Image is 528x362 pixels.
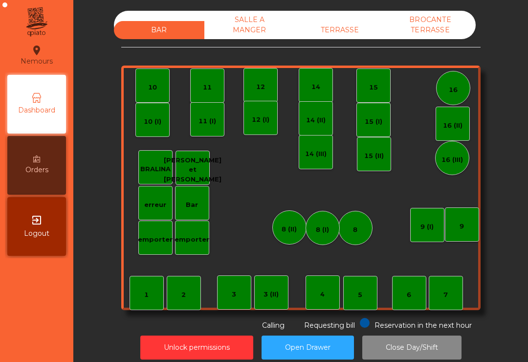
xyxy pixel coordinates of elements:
[175,235,209,245] div: emporter
[198,116,216,126] div: 11 (I)
[24,5,48,39] img: qpiato
[407,290,411,300] div: 6
[140,164,171,174] div: BRALINA
[311,82,320,92] div: 14
[262,321,285,330] span: Calling
[204,11,295,39] div: SALLE A MANGER
[316,225,329,235] div: 8 (I)
[304,321,355,330] span: Requesting bill
[264,290,279,299] div: 3 (II)
[140,336,253,360] button: Unlock permissions
[203,83,212,92] div: 11
[282,225,297,234] div: 8 (II)
[365,117,382,127] div: 15 (I)
[138,235,173,245] div: emporter
[295,21,385,39] div: TERRASSE
[21,43,53,68] div: Nemours
[449,85,458,95] div: 16
[31,45,43,56] i: location_on
[443,121,462,131] div: 16 (II)
[443,290,448,300] div: 7
[148,83,157,92] div: 10
[306,115,326,125] div: 14 (II)
[24,228,49,239] span: Logout
[420,222,434,232] div: 9 (I)
[18,105,55,115] span: Dashboard
[164,156,221,184] div: [PERSON_NAME] et [PERSON_NAME]
[441,155,463,165] div: 16 (III)
[181,290,186,300] div: 2
[252,115,269,125] div: 12 (I)
[25,165,48,175] span: Orders
[364,151,384,161] div: 15 (II)
[358,290,362,300] div: 5
[369,83,378,92] div: 15
[144,200,166,210] div: erreur
[144,290,149,300] div: 1
[114,21,204,39] div: BAR
[374,321,472,330] span: Reservation in the next hour
[144,117,161,127] div: 10 (I)
[460,222,464,231] div: 9
[305,149,327,159] div: 14 (III)
[385,11,476,39] div: BROCANTE TERRASSE
[362,336,462,360] button: Close Day/Shift
[353,225,357,235] div: 8
[186,200,198,210] div: Bar
[31,214,43,226] i: exit_to_app
[262,336,354,360] button: Open Drawer
[256,82,265,92] div: 12
[232,290,236,299] div: 3
[320,290,325,299] div: 4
